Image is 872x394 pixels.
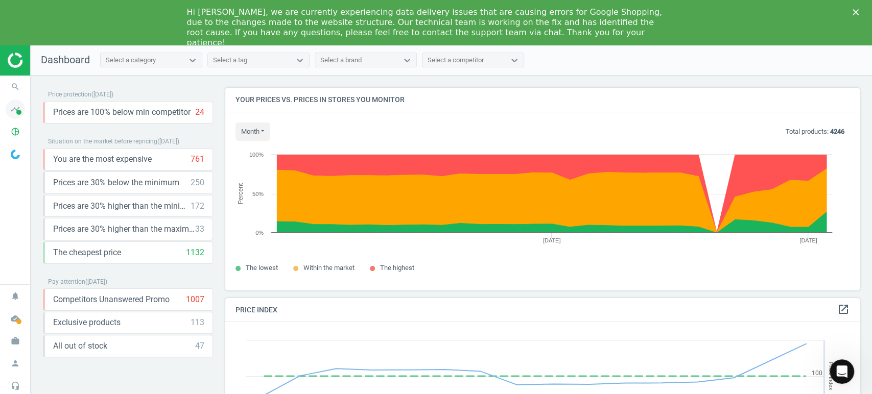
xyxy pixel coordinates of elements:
i: work [6,331,25,351]
div: 1132 [186,247,204,258]
span: Prices are 30% below the minimum [53,177,179,188]
div: Select a category [106,56,156,65]
div: Close [853,9,863,15]
text: 50% [252,191,264,197]
text: 0% [255,230,264,236]
a: open_in_new [837,303,850,316]
p: Total products: [786,127,844,136]
b: 4246 [830,128,844,135]
span: Exclusive products [53,317,121,328]
span: Within the market [303,264,355,272]
i: pie_chart_outlined [6,122,25,141]
span: Prices are 30% higher than the maximal [53,224,195,235]
text: 100 [812,370,822,377]
span: The highest [380,264,414,272]
div: 761 [191,154,204,165]
tspan: [DATE] [543,237,561,243]
div: 1007 [186,294,204,305]
i: cloud_done [6,309,25,328]
div: 172 [191,201,204,212]
tspan: [DATE] [799,237,817,243]
div: 33 [195,224,204,235]
i: open_in_new [837,303,850,315]
span: Prices are 100% below min competitor [53,107,191,118]
div: Select a brand [320,56,362,65]
div: 250 [191,177,204,188]
div: 47 [195,340,204,352]
span: Prices are 30% higher than the minimum [53,201,191,212]
div: 113 [191,317,204,328]
div: Select a competitor [428,56,484,65]
h4: Your prices vs. prices in stores you monitor [225,88,860,112]
span: The cheapest price [53,247,121,258]
i: search [6,77,25,96]
span: You are the most expensive [53,154,152,165]
h4: Price Index [225,298,860,322]
img: ajHJNr6hYgQAAAAASUVORK5CYII= [8,53,80,68]
div: 24 [195,107,204,118]
div: Hi [PERSON_NAME], we are currently experiencing data delivery issues that are causing errors for ... [187,7,669,48]
span: Dashboard [41,54,90,66]
button: month [235,122,270,141]
span: ( [DATE] ) [157,138,179,145]
i: timeline [6,100,25,119]
i: notifications [6,286,25,306]
span: All out of stock [53,340,107,352]
span: The lowest [246,264,278,272]
i: person [6,354,25,373]
tspan: Percent [237,183,244,204]
iframe: Intercom live chat [830,359,854,384]
span: Pay attention [48,278,85,285]
text: 100% [249,152,264,158]
span: ( [DATE] ) [91,91,113,98]
span: ( [DATE] ) [85,278,107,285]
span: Situation on the market before repricing [48,138,157,145]
span: Competitors Unanswered Promo [53,294,170,305]
div: Select a tag [213,56,247,65]
tspan: Price Index [828,362,834,390]
span: Price protection [48,91,91,98]
img: wGWNvw8QSZomAAAAABJRU5ErkJggg== [11,150,20,159]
